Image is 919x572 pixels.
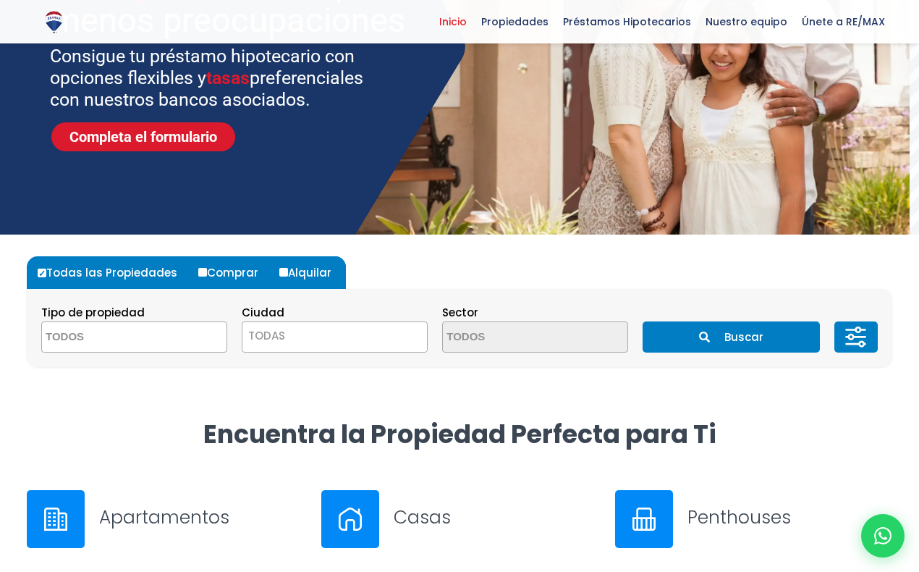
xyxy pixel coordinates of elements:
span: Ciudad [242,305,284,320]
h3: Apartamentos [99,505,304,530]
textarea: Search [443,322,583,353]
a: Apartamentos [27,490,304,548]
h3: Penthouses [687,505,892,530]
label: Comprar [195,256,273,289]
span: Sector [442,305,478,320]
span: Propiedades [474,11,556,33]
button: Buscar [643,321,819,353]
span: TODAS [248,328,285,343]
strong: Encuentra la Propiedad Perfecta para Ti [203,416,716,452]
span: TODAS [242,326,427,346]
h3: Casas [394,505,598,530]
label: Todas las Propiedades [34,256,192,289]
span: Inicio [432,11,474,33]
span: TODAS [242,321,428,353]
textarea: Search [42,322,182,353]
a: Penthouses [615,490,892,548]
span: Únete a RE/MAX [795,11,892,33]
a: Casas [321,490,598,548]
span: Nuestro equipo [698,11,795,33]
input: Todas las Propiedades [38,269,46,277]
span: Tipo de propiedad [41,305,145,320]
input: Comprar [198,268,207,277]
input: Alquilar [279,268,288,277]
span: Préstamos Hipotecarios [556,11,698,33]
img: Logo de REMAX [41,9,67,35]
label: Alquilar [276,256,346,289]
